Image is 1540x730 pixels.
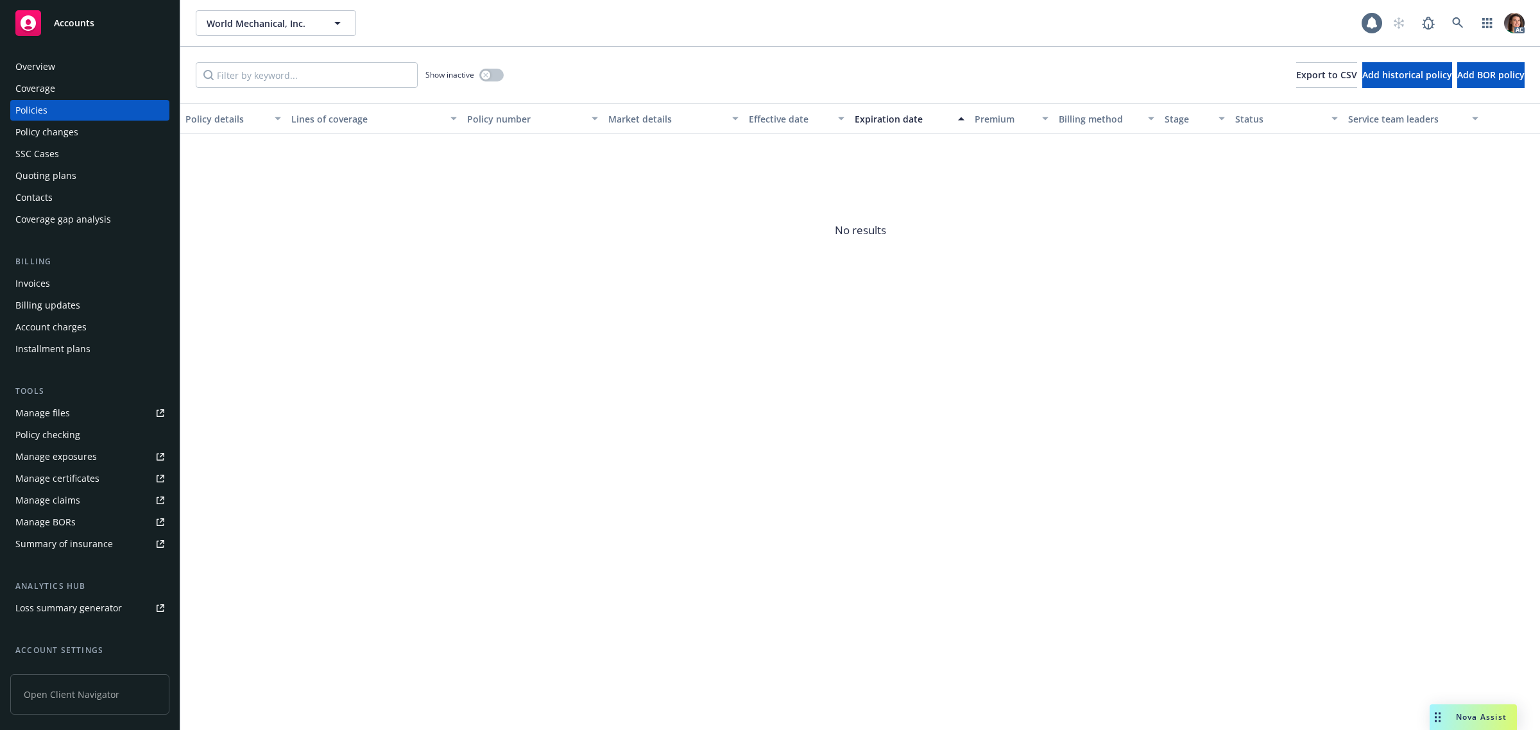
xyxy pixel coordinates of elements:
button: Status [1230,103,1343,134]
div: Contacts [15,187,53,208]
div: Account settings [10,644,169,657]
button: Effective date [744,103,850,134]
div: Overview [15,56,55,77]
div: Coverage [15,78,55,99]
span: Accounts [54,18,94,28]
button: Service team leaders [1343,103,1484,134]
a: Overview [10,56,169,77]
div: Manage certificates [15,468,99,489]
a: Accounts [10,5,169,41]
a: Installment plans [10,339,169,359]
span: Export to CSV [1296,69,1357,81]
a: Report a Bug [1416,10,1441,36]
div: Effective date [749,112,830,126]
a: Start snowing [1386,10,1412,36]
div: Service team [15,662,71,683]
button: Add historical policy [1362,62,1452,88]
div: Coverage gap analysis [15,209,111,230]
a: Manage files [10,403,169,423]
button: Export to CSV [1296,62,1357,88]
span: Nova Assist [1456,711,1507,722]
button: Nova Assist [1430,704,1517,730]
input: Filter by keyword... [196,62,418,88]
a: Account charges [10,317,169,337]
div: Policies [15,100,47,121]
button: Expiration date [850,103,970,134]
a: Contacts [10,187,169,208]
div: Status [1235,112,1324,126]
div: Stage [1165,112,1211,126]
a: Summary of insurance [10,534,169,554]
div: Premium [975,112,1035,126]
a: Loss summary generator [10,598,169,618]
div: Billing updates [15,295,80,316]
div: Manage claims [15,490,80,511]
a: Policy checking [10,425,169,445]
a: Coverage gap analysis [10,209,169,230]
a: Billing updates [10,295,169,316]
button: Billing method [1054,103,1159,134]
a: Policies [10,100,169,121]
div: Billing [10,255,169,268]
div: Loss summary generator [15,598,122,618]
button: Stage [1159,103,1230,134]
div: Billing method [1059,112,1140,126]
div: Tools [10,385,169,398]
div: Manage files [15,403,70,423]
div: Account charges [15,317,87,337]
a: SSC Cases [10,144,169,164]
a: Manage BORs [10,512,169,532]
div: Manage BORs [15,512,76,532]
a: Policy changes [10,122,169,142]
div: Lines of coverage [291,112,443,126]
div: Manage exposures [15,446,97,467]
a: Service team [10,662,169,683]
a: Search [1445,10,1471,36]
img: photo [1504,13,1525,33]
button: World Mechanical, Inc. [196,10,356,36]
button: Add BOR policy [1457,62,1525,88]
a: Manage claims [10,490,169,511]
div: Quoting plans [15,166,76,186]
a: Coverage [10,78,169,99]
a: Invoices [10,273,169,294]
div: Drag to move [1430,704,1446,730]
div: Invoices [15,273,50,294]
div: Policy changes [15,122,78,142]
span: No results [180,134,1540,327]
div: Installment plans [15,339,90,359]
div: Policy number [467,112,584,126]
div: Service team leaders [1348,112,1465,126]
div: SSC Cases [15,144,59,164]
div: Policy details [185,112,267,126]
div: Policy checking [15,425,80,445]
span: Show inactive [425,69,474,80]
button: Policy number [462,103,603,134]
a: Quoting plans [10,166,169,186]
span: World Mechanical, Inc. [207,17,318,30]
div: Summary of insurance [15,534,113,554]
div: Analytics hub [10,580,169,593]
button: Policy details [180,103,286,134]
span: Add historical policy [1362,69,1452,81]
div: Expiration date [855,112,950,126]
button: Market details [603,103,744,134]
a: Switch app [1475,10,1500,36]
a: Manage certificates [10,468,169,489]
div: Market details [608,112,725,126]
span: Open Client Navigator [10,674,169,715]
span: Add BOR policy [1457,69,1525,81]
button: Premium [970,103,1054,134]
a: Manage exposures [10,446,169,467]
button: Lines of coverage [286,103,462,134]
